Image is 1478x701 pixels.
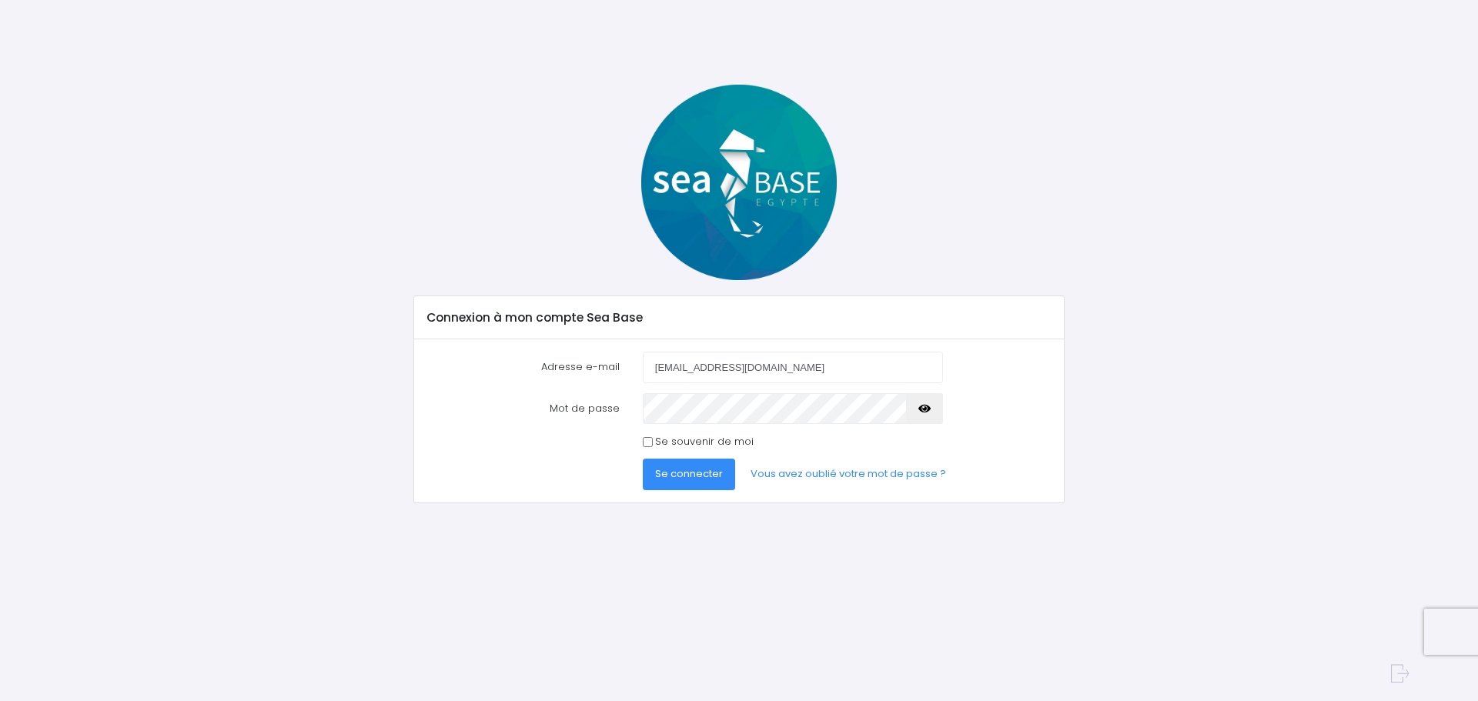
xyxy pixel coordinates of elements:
[655,466,723,481] span: Se connecter
[738,459,958,489] a: Vous avez oublié votre mot de passe ?
[414,296,1063,339] div: Connexion à mon compte Sea Base
[655,434,754,449] label: Se souvenir de moi
[416,352,631,382] label: Adresse e-mail
[643,459,735,489] button: Se connecter
[416,393,631,424] label: Mot de passe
